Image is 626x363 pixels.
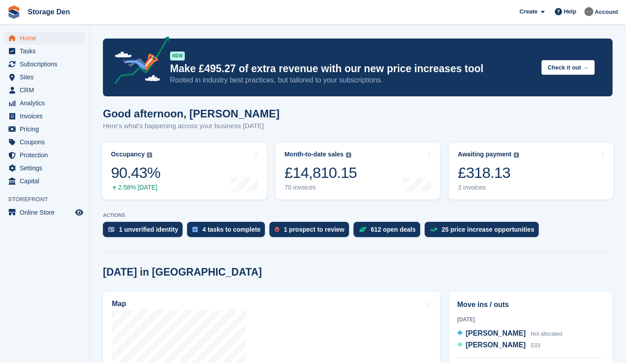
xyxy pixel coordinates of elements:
div: £14,810.15 [285,164,357,182]
a: 1 prospect to review [269,222,353,242]
img: price_increase_opportunities-93ffe204e8149a01c8c9dc8f82e8f89637d9d84a8eef4429ea346261dce0b2c0.svg [430,228,437,232]
a: Occupancy 90.43% 2.58% [DATE] [102,143,267,199]
img: verify_identity-adf6edd0f0f0b5bbfe63781bf79b02c33cf7c696d77639b501bdc392416b5a36.svg [108,227,115,232]
span: Tasks [20,45,73,57]
p: Make £495.27 of extra revenue with our new price increases tool [170,62,534,75]
span: Sites [20,71,73,83]
img: deal-1b604bf984904fb50ccaf53a9ad4b4a5d6e5aea283cecdc64d6e3604feb123c2.svg [359,226,366,233]
img: Brian Barbour [584,7,593,16]
a: [PERSON_NAME] E03 [457,340,541,351]
div: 3 invoices [458,184,519,191]
span: Account [595,8,618,17]
span: Analytics [20,97,73,109]
div: 70 invoices [285,184,357,191]
a: 25 price increase opportunities [425,222,543,242]
h2: Map [112,300,126,308]
span: Create [520,7,537,16]
a: menu [4,149,85,161]
h2: Move ins / outs [457,299,604,310]
span: [PERSON_NAME] [466,341,526,349]
span: CRM [20,84,73,96]
a: 1 unverified identity [103,222,187,242]
a: menu [4,71,85,83]
p: Rooted in industry best practices, but tailored to your subscriptions. [170,75,534,85]
div: Awaiting payment [458,151,511,158]
a: Preview store [74,207,85,218]
div: 2.58% [DATE] [111,184,160,191]
a: menu [4,45,85,57]
a: Storage Den [24,4,73,19]
span: Settings [20,162,73,174]
h2: [DATE] in [GEOGRAPHIC_DATA] [103,266,262,278]
img: price-adjustments-announcement-icon-8257ccfd72463d97f412b2fc003d46551f7dbcb40ab6d574587a9cd5c0d94... [107,36,170,87]
div: 25 price increase opportunities [442,226,534,233]
span: Coupons [20,136,73,148]
div: Month-to-date sales [285,151,344,158]
a: menu [4,110,85,122]
span: Subscriptions [20,58,73,70]
a: menu [4,97,85,109]
button: Check it out → [541,60,595,75]
a: Awaiting payment £318.13 3 invoices [449,143,613,199]
span: E03 [531,342,540,349]
div: 612 open deals [371,226,416,233]
a: [PERSON_NAME] Not allocated [457,328,562,340]
img: stora-icon-8386f47178a22dfd0bd8f6a31ec36ba5ce8667c1dd55bd0f319d3a0aa187defe.svg [7,5,21,19]
div: 1 unverified identity [119,226,178,233]
span: Capital [20,175,73,187]
div: £318.13 [458,164,519,182]
a: menu [4,123,85,135]
a: menu [4,32,85,44]
div: NEW [170,52,185,60]
p: ACTIONS [103,212,613,218]
div: 1 prospect to review [284,226,344,233]
p: Here's what's happening across your business [DATE] [103,121,280,131]
img: icon-info-grey-7440780725fd019a000dd9b08b2336e03edf1995a4989e88bcd33f0948082b44.svg [147,152,152,158]
span: Home [20,32,73,44]
div: Occupancy [111,151,145,158]
span: Pricing [20,123,73,135]
a: menu [4,162,85,174]
a: Month-to-date sales £14,810.15 70 invoices [276,143,440,199]
span: Protection [20,149,73,161]
span: [PERSON_NAME] [466,329,526,337]
span: Help [564,7,576,16]
div: 4 tasks to complete [202,226,260,233]
img: prospect-51fa495bee0391a8d652442698ab0144808aea92771e9ea1ae160a38d050c398.svg [275,227,279,232]
img: icon-info-grey-7440780725fd019a000dd9b08b2336e03edf1995a4989e88bcd33f0948082b44.svg [346,152,351,158]
a: menu [4,206,85,219]
a: 4 tasks to complete [187,222,269,242]
span: Online Store [20,206,73,219]
span: Invoices [20,110,73,122]
img: icon-info-grey-7440780725fd019a000dd9b08b2336e03edf1995a4989e88bcd33f0948082b44.svg [514,152,519,158]
h1: Good afternoon, [PERSON_NAME] [103,108,280,120]
img: task-75834270c22a3079a89374b754ae025e5fb1db73e45f91037f5363f120a921f8.svg [192,227,198,232]
span: Storefront [8,195,89,204]
a: menu [4,175,85,187]
a: menu [4,84,85,96]
div: 90.43% [111,164,160,182]
a: menu [4,58,85,70]
span: Not allocated [531,331,562,337]
a: 612 open deals [353,222,425,242]
div: [DATE] [457,315,604,324]
a: menu [4,136,85,148]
